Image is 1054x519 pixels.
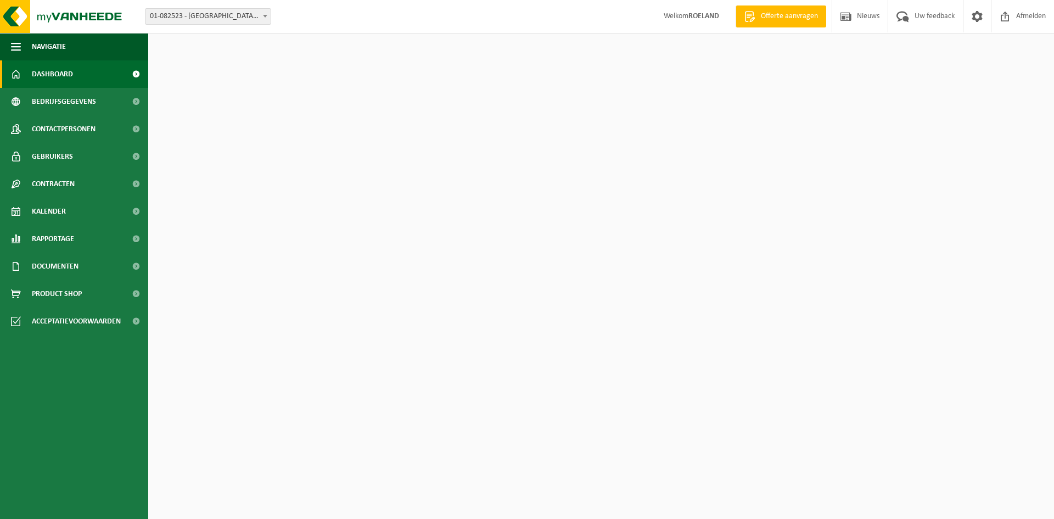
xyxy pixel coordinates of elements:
span: Contracten [32,170,75,198]
span: Contactpersonen [32,115,96,143]
span: Offerte aanvragen [758,11,821,22]
a: Offerte aanvragen [736,5,826,27]
span: Rapportage [32,225,74,253]
span: Bedrijfsgegevens [32,88,96,115]
span: Navigatie [32,33,66,60]
strong: ROELAND [688,12,719,20]
span: 01-082523 - EUROFRIP NV - ZULTE [145,9,271,24]
span: Dashboard [32,60,73,88]
span: Product Shop [32,280,82,308]
span: Documenten [32,253,79,280]
span: Kalender [32,198,66,225]
span: Gebruikers [32,143,73,170]
span: 01-082523 - EUROFRIP NV - ZULTE [145,8,271,25]
span: Acceptatievoorwaarden [32,308,121,335]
